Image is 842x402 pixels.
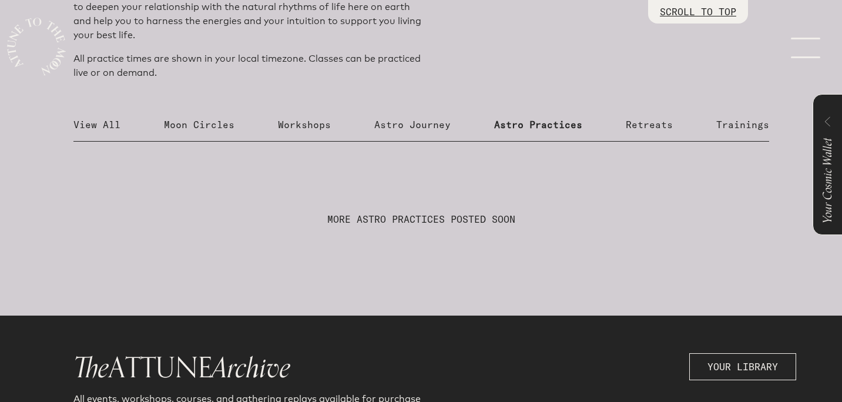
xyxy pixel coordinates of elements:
[660,5,736,19] p: SCROLL TO TOP
[164,118,234,132] p: Moon Circles
[212,345,290,391] span: Archive
[73,353,769,383] h1: ATTUNE
[374,118,451,132] p: Astro Journey
[73,345,109,391] span: The
[73,118,120,132] p: View All
[689,353,796,380] button: YOUR LIBRARY
[716,118,769,132] p: Trainings
[818,138,837,223] span: Your Cosmic Wallet
[626,118,673,132] p: Retreats
[707,360,778,374] span: YOUR LIBRARY
[494,118,582,132] p: Astro Practices
[689,354,796,366] a: YOUR LIBRARY
[278,118,331,132] p: Workshops
[73,52,426,80] p: All practice times are shown in your local timezone. Classes can be practiced live or on demand.
[327,212,515,226] p: MORE ASTRO PRACTICES POSTED SOON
